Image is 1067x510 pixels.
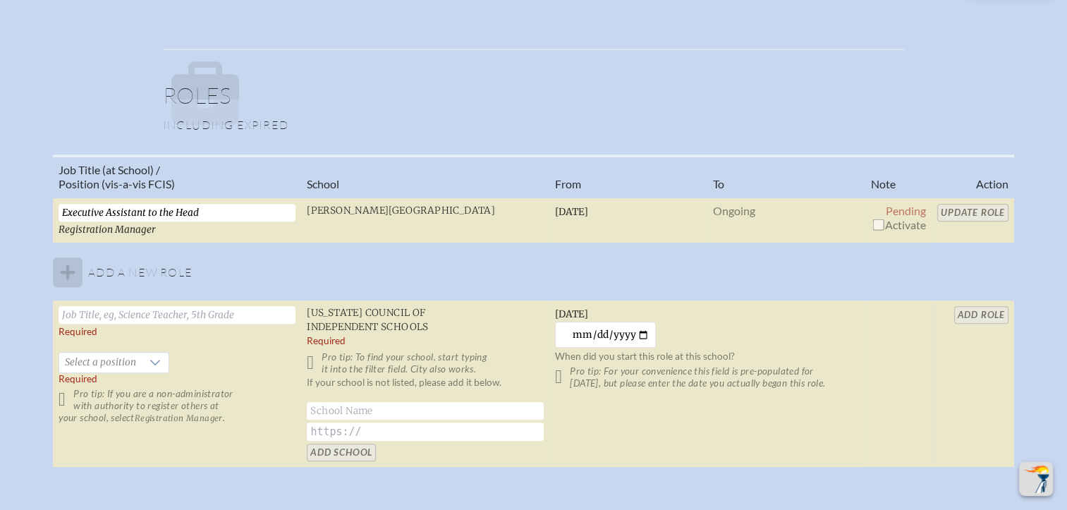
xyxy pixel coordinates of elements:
th: To [707,156,865,198]
p: Pro tip: If you are a non-administrator with authority to register others at your school, select . [59,388,295,424]
button: Scroll Top [1019,462,1053,496]
th: From [549,156,707,198]
p: Pro tip: To find your school, start typing it into the filter field. City also works. [307,351,544,375]
input: Eg, Science Teacher, 5th Grade [59,204,295,221]
span: Pending [886,204,926,217]
p: Pro tip: For your convenience this field is pre-populated for [DATE], but please enter the date y... [555,365,860,389]
span: [US_STATE] Council of Independent Schools [307,307,429,333]
span: Select a position [59,353,142,372]
span: Required [59,373,97,384]
label: Required [59,326,97,338]
input: https:// [307,423,544,441]
th: School [301,156,549,198]
span: Registration Manager [135,413,223,423]
p: Including expired [163,118,905,132]
th: Action [932,156,1014,198]
span: Registration Manager [59,224,156,236]
p: When did you start this role at this school? [555,351,860,363]
h1: Roles [163,84,905,118]
th: Note [865,156,932,198]
span: [PERSON_NAME][GEOGRAPHIC_DATA] [307,205,495,217]
span: [DATE] [555,308,588,320]
th: Job Title (at School) / Position (vis-a-vis FCIS) [53,156,301,198]
span: Ongoing [713,204,755,217]
label: If your school is not listed, please add it below. [307,377,501,401]
label: Required [307,335,346,347]
span: Activate [871,218,926,231]
img: To the top [1022,465,1050,493]
input: School Name [307,402,544,420]
input: Job Title, eg, Science Teacher, 5th Grade [59,306,295,324]
span: [DATE] [555,206,588,218]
